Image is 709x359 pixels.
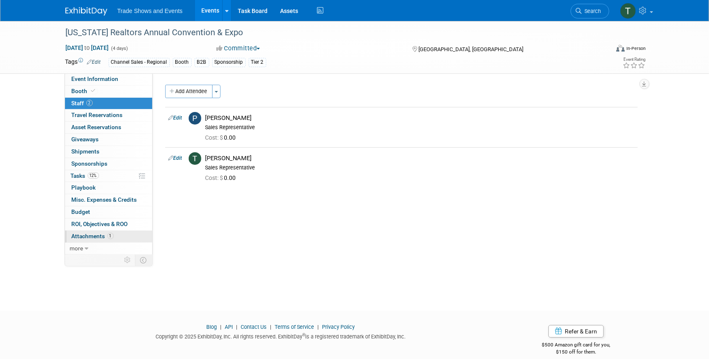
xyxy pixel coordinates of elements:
[135,255,152,265] td: Toggle Event Tabs
[249,58,266,67] div: Tier 2
[72,88,97,94] span: Booth
[87,59,101,65] a: Edit
[189,152,201,165] img: T.jpg
[65,170,152,182] a: Tasks12%
[205,124,634,131] div: Sales Representative
[195,58,209,67] div: B2B
[620,3,636,19] img: Tiff Wagner
[65,57,101,67] td: Tags
[206,324,217,330] a: Blog
[111,46,128,51] span: (4 days)
[548,325,604,338] a: Refer & Earn
[268,324,273,330] span: |
[169,155,182,161] a: Edit
[65,122,152,133] a: Asset Reservations
[72,100,93,107] span: Staff
[173,58,192,67] div: Booth
[205,164,634,171] div: Sales Representative
[72,112,123,118] span: Travel Reservations
[189,112,201,125] img: P.jpg
[205,114,634,122] div: [PERSON_NAME]
[88,172,99,179] span: 12%
[616,45,625,52] img: Format-Inperson.png
[72,75,119,82] span: Event Information
[418,46,523,52] span: [GEOGRAPHIC_DATA], [GEOGRAPHIC_DATA]
[205,174,224,181] span: Cost: $
[623,57,645,62] div: Event Rating
[275,324,314,330] a: Terms of Service
[72,233,114,239] span: Attachments
[65,7,107,16] img: ExhibitDay
[72,148,100,155] span: Shipments
[65,98,152,109] a: Staff2
[65,73,152,85] a: Event Information
[234,324,239,330] span: |
[560,44,646,56] div: Event Format
[65,86,152,97] a: Booth
[72,208,91,215] span: Budget
[205,174,239,181] span: 0.00
[65,44,109,52] span: [DATE] [DATE]
[65,206,152,218] a: Budget
[169,115,182,121] a: Edit
[241,324,267,330] a: Contact Us
[218,324,223,330] span: |
[65,134,152,146] a: Giveaways
[225,324,233,330] a: API
[626,45,646,52] div: In-Person
[91,88,96,93] i: Booth reservation complete
[212,58,246,67] div: Sponsorship
[65,158,152,170] a: Sponsorships
[72,124,122,130] span: Asset Reservations
[63,25,597,40] div: [US_STATE] Realtors Annual Convention & Expo
[571,4,609,18] a: Search
[65,231,152,242] a: Attachments1
[107,233,114,239] span: 1
[117,8,183,14] span: Trade Shows and Events
[83,44,91,51] span: to
[509,349,644,356] div: $150 off for them.
[72,160,108,167] span: Sponsorships
[65,146,152,158] a: Shipments
[165,85,213,98] button: Add Attendee
[65,194,152,206] a: Misc. Expenses & Credits
[205,154,634,162] div: [PERSON_NAME]
[72,136,99,143] span: Giveaways
[121,255,135,265] td: Personalize Event Tab Strip
[72,184,96,191] span: Playbook
[302,333,305,337] sup: ®
[65,243,152,255] a: more
[65,219,152,230] a: ROI, Objectives & ROO
[205,134,239,141] span: 0.00
[65,182,152,194] a: Playbook
[71,172,99,179] span: Tasks
[65,109,152,121] a: Travel Reservations
[109,58,170,67] div: Channel Sales - Regional
[582,8,601,14] span: Search
[72,196,137,203] span: Misc. Expenses & Credits
[315,324,321,330] span: |
[70,245,83,252] span: more
[509,336,644,355] div: $500 Amazon gift card for you,
[213,44,263,53] button: Committed
[205,134,224,141] span: Cost: $
[72,221,128,227] span: ROI, Objectives & ROO
[322,324,355,330] a: Privacy Policy
[65,331,496,341] div: Copyright © 2025 ExhibitDay, Inc. All rights reserved. ExhibitDay is a registered trademark of Ex...
[86,100,93,106] span: 2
